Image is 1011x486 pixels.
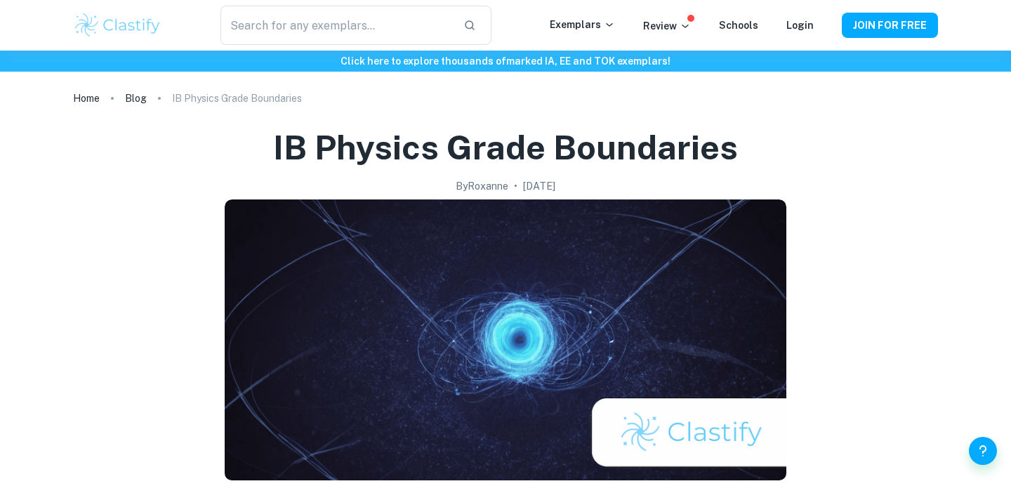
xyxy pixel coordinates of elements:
[225,199,786,480] img: IB Physics Grade Boundaries cover image
[273,125,738,170] h1: IB Physics Grade Boundaries
[3,53,1008,69] h6: Click here to explore thousands of marked IA, EE and TOK exemplars !
[172,91,302,106] p: IB Physics Grade Boundaries
[73,11,162,39] img: Clastify logo
[643,18,691,34] p: Review
[550,17,615,32] p: Exemplars
[786,20,814,31] a: Login
[456,178,508,194] h2: By Roxanne
[523,178,555,194] h2: [DATE]
[969,437,997,465] button: Help and Feedback
[719,20,758,31] a: Schools
[842,13,938,38] button: JOIN FOR FREE
[220,6,452,45] input: Search for any exemplars...
[73,88,100,108] a: Home
[125,88,147,108] a: Blog
[514,178,517,194] p: •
